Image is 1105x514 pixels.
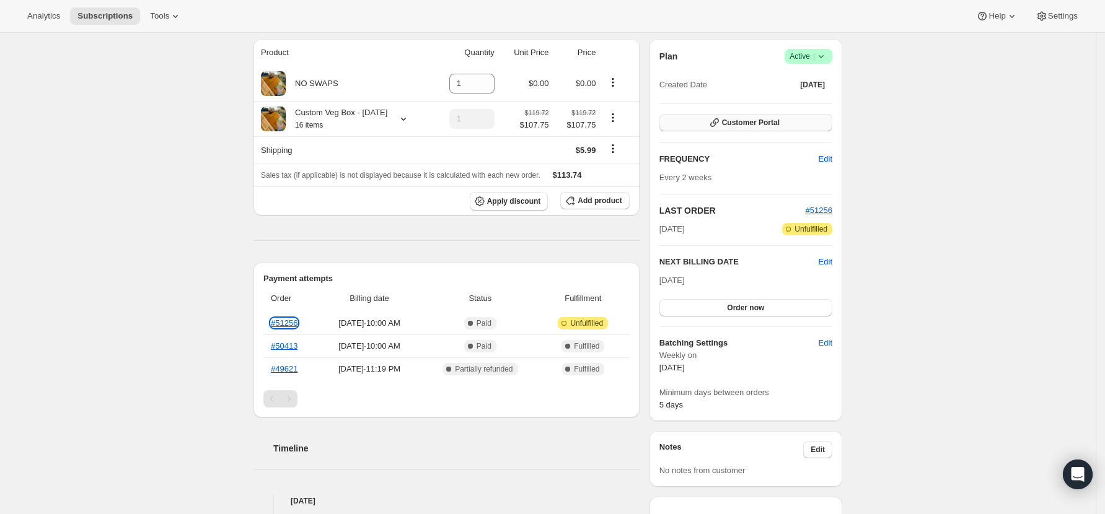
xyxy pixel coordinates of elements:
[455,364,513,374] span: Partially refunded
[322,363,416,375] span: [DATE] · 11:19 PM
[322,340,416,352] span: [DATE] · 10:00 AM
[659,400,683,409] span: 5 days
[576,146,596,155] span: $5.99
[322,317,416,329] span: [DATE] · 10:00 AM
[261,171,540,180] span: Sales tax (if applicable) is not displayed because it is calculated with each new order.
[659,276,685,285] span: [DATE]
[813,51,815,61] span: |
[524,109,548,116] small: $119.72
[659,349,832,362] span: Weekly on
[261,71,286,96] img: product img
[286,107,387,131] div: Custom Veg Box - [DATE]
[570,318,603,328] span: Unfulfilled
[800,80,825,90] span: [DATE]
[477,318,491,328] span: Paid
[1048,11,1078,21] span: Settings
[659,363,685,372] span: [DATE]
[659,204,806,217] h2: LAST ORDER
[1028,7,1085,25] button: Settings
[557,119,596,131] span: $107.75
[603,142,623,155] button: Shipping actions
[819,337,832,349] span: Edit
[150,11,169,21] span: Tools
[560,192,629,209] button: Add product
[659,299,832,316] button: Order now
[431,39,498,66] th: Quantity
[659,223,685,235] span: [DATE]
[969,7,1025,25] button: Help
[659,256,819,268] h2: NEXT BILLING DATE
[322,292,416,305] span: Billing date
[271,341,297,351] a: #50413
[424,292,537,305] span: Status
[70,7,140,25] button: Subscriptions
[286,77,338,90] div: NO SWAPS
[659,466,746,475] span: No notes from customer
[659,441,804,458] h3: Notes
[263,285,319,312] th: Order
[988,11,1005,21] span: Help
[795,224,827,234] span: Unfulfilled
[27,11,60,21] span: Analytics
[576,79,596,88] span: $0.00
[578,196,622,206] span: Add product
[603,111,623,124] button: Product actions
[793,76,832,94] button: [DATE]
[273,442,640,455] h2: Timeline
[659,173,712,182] span: Every 2 weeks
[263,390,630,407] nav: Pagination
[470,192,548,211] button: Apply discount
[477,341,491,351] span: Paid
[553,39,600,66] th: Price
[253,136,431,163] th: Shipping
[1063,460,1093,489] div: Open Intercom Messenger
[659,153,819,165] h2: FREQUENCY
[261,107,286,131] img: product img
[722,118,780,128] span: Customer Portal
[659,386,832,399] span: Minimum days between orders
[603,76,623,89] button: Product actions
[819,153,832,165] span: Edit
[659,337,819,349] h6: Batching Settings
[487,196,541,206] span: Apply discount
[811,445,825,455] span: Edit
[520,119,549,131] span: $107.75
[295,121,323,129] small: 16 items
[253,495,640,507] h4: [DATE]
[727,303,764,313] span: Order now
[263,272,630,285] h2: Payment attempts
[529,79,549,88] span: $0.00
[271,318,297,328] a: #51256
[806,204,832,217] button: #51256
[544,292,622,305] span: Fulfillment
[790,50,827,63] span: Active
[659,50,678,63] h2: Plan
[574,364,599,374] span: Fulfilled
[803,441,832,458] button: Edit
[20,7,68,25] button: Analytics
[574,341,599,351] span: Fulfilled
[498,39,553,66] th: Unit Price
[806,206,832,215] a: #51256
[553,170,582,180] span: $113.74
[253,39,431,66] th: Product
[271,364,297,373] a: #49621
[659,79,707,91] span: Created Date
[659,114,832,131] button: Customer Portal
[143,7,189,25] button: Tools
[811,333,840,353] button: Edit
[77,11,133,21] span: Subscriptions
[811,149,840,169] button: Edit
[571,109,596,116] small: $119.72
[819,256,832,268] button: Edit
